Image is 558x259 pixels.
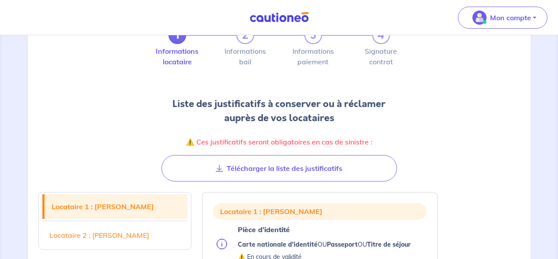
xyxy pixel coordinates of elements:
p: ⚠️ Ces justificatifs seront obligatoires en cas de sinistre : [161,136,397,148]
a: Locataire 2 : [PERSON_NAME] [42,223,188,248]
a: 1 [169,26,186,44]
img: info.svg [217,239,227,249]
img: Cautioneo [246,12,312,23]
p: OU OU [238,239,411,250]
strong: Carte nationale d'identité [238,240,318,248]
strong: Pièce d’identité [238,225,290,234]
button: Télécharger la liste des justificatifs [161,155,397,181]
label: Informations bail [236,48,254,65]
label: Informations paiement [304,48,322,65]
strong: Passeport [327,240,358,248]
a: Locataire 1 : [PERSON_NAME] [45,194,188,219]
button: illu_account_valid_menu.svgMon compte [458,7,547,29]
label: Informations locataire [169,48,186,65]
h2: Liste des justificatifs à conserver ou à réclamer auprès de vos locataires [161,97,397,125]
div: Locataire 1 : [PERSON_NAME] [213,203,427,220]
p: Mon compte [490,12,531,23]
img: illu_account_valid_menu.svg [472,11,487,25]
strong: Titre de séjour [367,240,411,248]
label: Signature contrat [372,48,390,65]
